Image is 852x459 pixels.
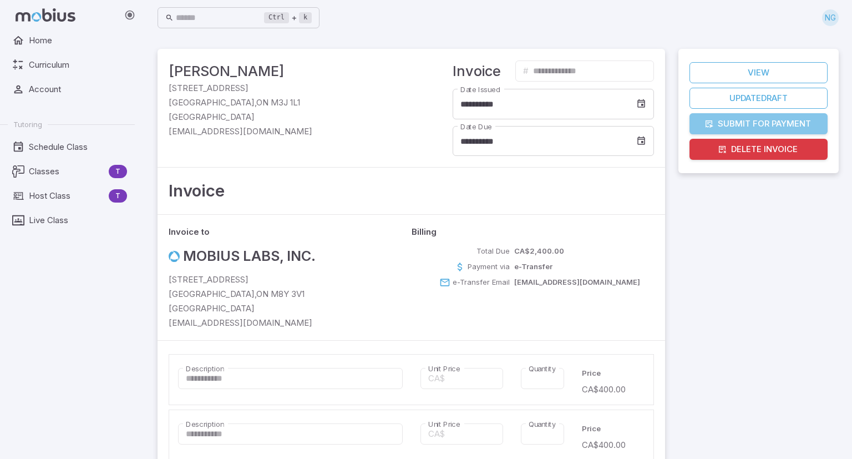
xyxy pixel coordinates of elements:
button: Updatedraft [689,88,828,109]
span: Tutoring [13,119,42,129]
label: Description [186,419,224,430]
p: CA$ [428,428,445,440]
p: Total Due [476,246,510,257]
h4: Invoice [453,60,511,82]
span: Live Class [29,214,127,226]
button: Delete Invoice [689,139,828,160]
p: [STREET_ADDRESS] [169,82,412,94]
h3: Invoice [169,179,654,203]
p: CA$2,400.00 [514,246,564,257]
p: CA$400.00 [582,439,645,451]
span: Home [29,34,127,47]
span: Schedule Class [29,141,127,153]
p: # [523,65,529,77]
p: [EMAIL_ADDRESS][DOMAIN_NAME] [169,317,412,329]
p: Billing [412,226,655,238]
label: Quantity [529,419,556,430]
div: NG [822,9,839,26]
p: [GEOGRAPHIC_DATA] , ON M3J 1L1 [169,97,412,109]
p: Invoice to [169,226,412,238]
p: [GEOGRAPHIC_DATA] , ON M8Y 3V1 [169,288,412,300]
span: Account [29,83,127,95]
div: + [264,11,312,24]
label: Date Issued [460,84,500,95]
span: Classes [29,165,104,178]
label: Description [186,364,224,374]
kbd: k [299,12,312,23]
h4: Mobius Labs, Inc. [183,246,316,267]
p: [STREET_ADDRESS] [169,274,412,286]
p: CA$ [428,372,445,385]
p: CA$400.00 [582,384,645,396]
p: Payment via [468,261,510,273]
p: Price [582,423,645,435]
label: Quantity [529,364,556,374]
p: [EMAIL_ADDRESS][DOMAIN_NAME] [514,277,640,288]
p: e-Transfer Email [453,277,510,288]
h4: [PERSON_NAME] [169,60,412,82]
a: View [689,62,828,83]
label: Unit Price [428,364,460,374]
span: Host Class [29,190,104,202]
kbd: Ctrl [264,12,289,23]
p: e-Transfer [514,261,552,273]
span: T [109,166,127,177]
button: Submit for Payment [689,113,828,134]
span: Curriculum [29,59,127,71]
label: Unit Price [428,419,460,430]
p: [EMAIL_ADDRESS][DOMAIN_NAME] [169,125,412,138]
p: Price [582,368,645,379]
p: [GEOGRAPHIC_DATA] [169,302,412,315]
label: Date Due [460,122,491,132]
p: [GEOGRAPHIC_DATA] [169,111,412,123]
span: T [109,190,127,201]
